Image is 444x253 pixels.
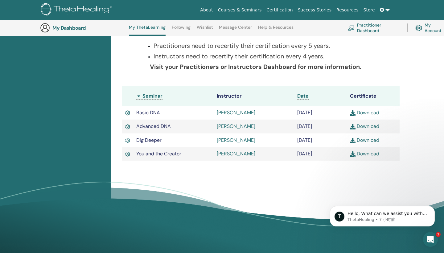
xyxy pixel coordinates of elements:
[217,123,255,129] a: [PERSON_NAME]
[40,23,50,33] img: generic-user-icon.jpg
[258,25,294,35] a: Help & Resources
[154,41,376,50] p: Practitioners need to recertify their certification every 5 years.
[136,150,181,157] span: You and the Creator
[294,106,347,120] td: [DATE]
[295,4,334,16] a: Success Stories
[129,25,166,36] a: My ThetaLearning
[350,124,356,129] img: download.svg
[52,25,114,31] h3: My Dashboard
[136,123,171,129] span: Advanced DNA
[350,137,379,143] a: Download
[436,232,441,237] span: 1
[415,23,422,33] img: cog.svg
[350,123,379,129] a: Download
[150,63,361,71] b: Visit your Practitioners or Instructors Dashboard for more information.
[361,4,377,16] a: Store
[125,109,130,116] img: Active Certificate
[294,133,347,147] td: [DATE]
[154,52,376,61] p: Instructors need to recertify their certification every 4 years.
[217,109,255,116] a: [PERSON_NAME]
[136,137,162,143] span: Dig Deeper
[334,4,361,16] a: Resources
[219,25,252,35] a: Message Center
[172,25,191,35] a: Following
[41,3,114,17] img: logo.png
[264,4,295,16] a: Certification
[216,4,264,16] a: Courses & Seminars
[297,93,309,99] a: Date
[198,4,215,16] a: About
[350,150,379,157] a: Download
[229,25,293,36] h3: Recertification
[348,21,400,35] a: Practitioner Dashboard
[350,110,356,116] img: download.svg
[294,120,347,133] td: [DATE]
[321,193,444,236] iframe: Intercom notifications 消息
[125,151,130,158] img: Active Certificate
[423,232,438,247] iframe: Intercom live chat
[347,86,400,106] th: Certificate
[214,86,294,106] th: Instructor
[136,109,160,116] span: Basic DNA
[197,25,213,35] a: Wishlist
[348,25,355,30] img: chalkboard-teacher.svg
[125,137,130,144] img: Active Certificate
[350,151,356,157] img: download.svg
[350,138,356,143] img: download.svg
[125,123,130,130] img: Active Certificate
[294,147,347,161] td: [DATE]
[217,137,255,143] a: [PERSON_NAME]
[350,109,379,116] a: Download
[217,150,255,157] a: [PERSON_NAME]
